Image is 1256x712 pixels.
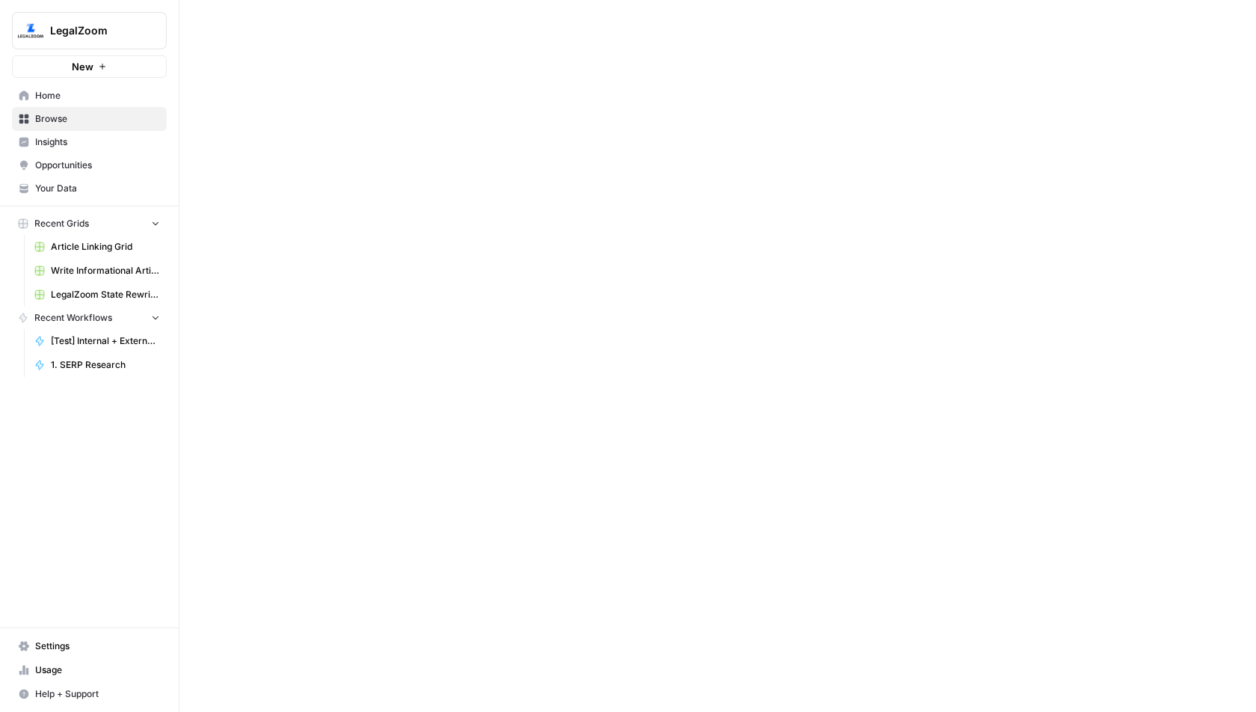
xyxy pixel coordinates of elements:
a: Article Linking Grid [28,235,167,259]
span: Settings [35,639,160,653]
span: LegalZoom [50,23,141,38]
span: [Test] Internal + External Link Addition [51,334,160,348]
a: 1. SERP Research [28,353,167,377]
span: Usage [35,663,160,677]
a: LegalZoom State Rewrites Trust [28,283,167,307]
span: Opportunities [35,159,160,172]
span: Recent Workflows [34,311,112,325]
span: Write Informational Article [51,264,160,277]
span: New [72,59,93,74]
span: Recent Grids [34,217,89,230]
a: Opportunities [12,153,167,177]
span: Article Linking Grid [51,240,160,254]
a: Usage [12,658,167,682]
a: Write Informational Article [28,259,167,283]
span: Help + Support [35,687,160,701]
span: Your Data [35,182,160,195]
a: Insights [12,130,167,154]
span: Insights [35,135,160,149]
a: [Test] Internal + External Link Addition [28,329,167,353]
button: New [12,55,167,78]
a: Browse [12,107,167,131]
span: 1. SERP Research [51,358,160,372]
a: Your Data [12,177,167,200]
span: Browse [35,112,160,126]
a: Settings [12,634,167,658]
button: Help + Support [12,682,167,706]
span: LegalZoom State Rewrites Trust [51,288,160,301]
button: Recent Workflows [12,307,167,329]
button: Recent Grids [12,212,167,235]
span: Home [35,89,160,102]
img: LegalZoom Logo [17,17,44,44]
a: Home [12,84,167,108]
button: Workspace: LegalZoom [12,12,167,49]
